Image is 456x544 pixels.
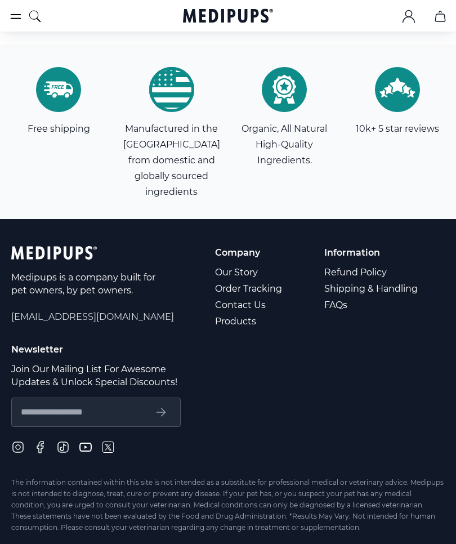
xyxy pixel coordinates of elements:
[215,313,284,329] a: Products
[324,297,419,313] a: FAQs
[28,2,42,30] button: search
[215,264,284,280] a: Our Story
[183,7,273,26] a: Medipups
[11,310,174,323] span: [EMAIL_ADDRESS][DOMAIN_NAME]
[356,121,439,137] p: 10k+ 5 star reviews
[11,271,158,297] p: Medipups is a company built for pet owners, by pet owners.
[11,363,181,389] p: Join Our Mailing List For Awesome Updates & Unlock Special Discounts!
[427,3,454,30] button: cart
[122,121,222,200] p: Manufactured in the [GEOGRAPHIC_DATA] from domestic and globally sourced ingredients
[215,280,284,297] a: Order Tracking
[324,280,419,297] a: Shipping & Handling
[11,477,445,533] div: The information contained within this site is not intended as a substitute for professional medic...
[324,246,419,259] p: Information
[215,246,284,259] p: Company
[235,121,334,168] p: Organic, All Natural High-Quality Ingredients.
[9,10,23,23] button: burger-menu
[11,343,445,356] p: Newsletter
[215,297,284,313] a: Contact Us
[324,264,419,280] a: Refund Policy
[28,121,90,137] p: Free shipping
[395,3,422,30] button: account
